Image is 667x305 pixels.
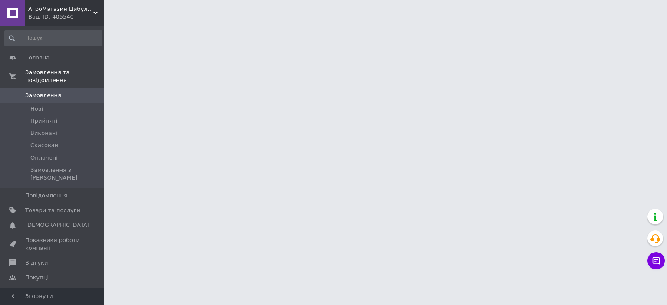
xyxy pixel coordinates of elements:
[25,192,67,200] span: Повідомлення
[25,236,80,252] span: Показники роботи компанії
[25,274,49,282] span: Покупці
[30,166,102,182] span: Замовлення з [PERSON_NAME]
[25,69,104,84] span: Замовлення та повідомлення
[30,129,57,137] span: Виконані
[4,30,102,46] input: Пошук
[25,207,80,214] span: Товари та послуги
[30,141,60,149] span: Скасовані
[25,92,61,99] span: Замовлення
[28,13,104,21] div: Ваш ID: 405540
[30,105,43,113] span: Нові
[647,252,665,269] button: Чат з покупцем
[30,117,57,125] span: Прийняті
[30,154,58,162] span: Оплачені
[25,54,50,62] span: Головна
[25,221,89,229] span: [DEMOGRAPHIC_DATA]
[28,5,93,13] span: АгроМагазин Цибулинка (Все для Саду та Городу)
[25,259,48,267] span: Відгуки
